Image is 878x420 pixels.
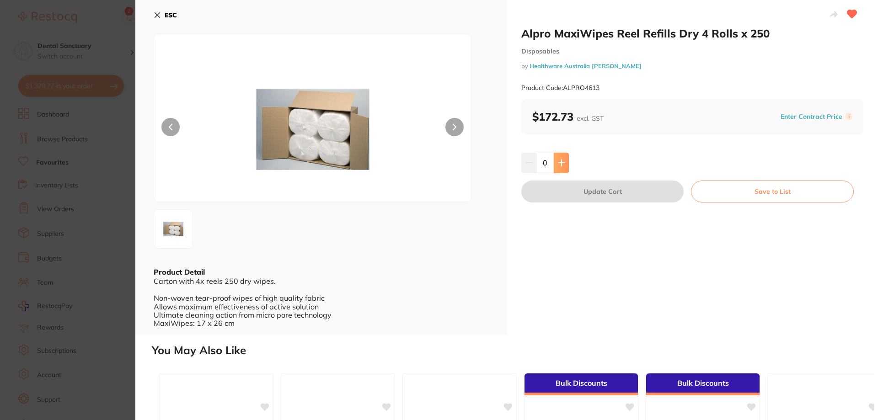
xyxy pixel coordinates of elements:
button: Enter Contract Price [778,112,845,121]
b: ESC [165,11,177,19]
small: Disposables [521,48,863,55]
label: i [845,113,852,120]
span: excl. GST [577,114,604,122]
button: ESC [154,7,177,23]
img: cGc [157,213,190,245]
button: Save to List [691,181,854,202]
a: Healthware Australia [PERSON_NAME] [530,62,642,69]
div: Carton with 4x reels 250 dry wipes. Non-woven tear-proof wipes of high quality fabric Allows maxi... [154,277,488,327]
b: Product Detail [154,267,205,276]
small: by [521,63,863,69]
b: $172.73 [532,110,604,123]
img: cGc [218,57,408,202]
h2: Alpro MaxiWipes Reel Refills Dry 4 Rolls x 250 [521,27,863,40]
small: Product Code: ALPRO4613 [521,84,600,92]
button: Update Cart [521,181,684,202]
div: Bulk Discounts [646,373,760,395]
h2: You May Also Like [152,344,874,357]
div: Bulk Discounts [525,373,638,395]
